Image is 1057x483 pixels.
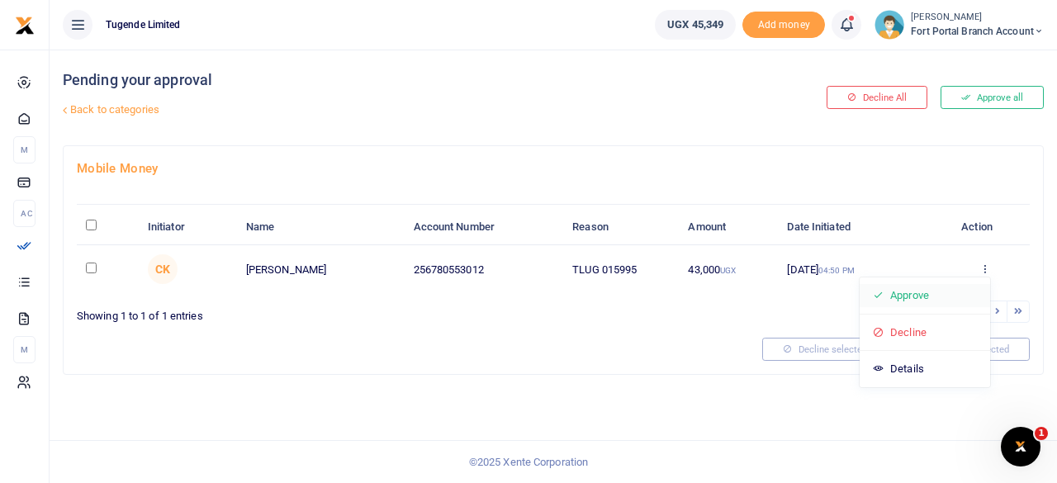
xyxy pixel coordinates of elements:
[15,16,35,36] img: logo-small
[742,17,825,30] a: Add money
[15,18,35,31] a: logo-small logo-large logo-large
[77,210,139,245] th: : activate to sort column descending
[778,245,940,293] td: [DATE]
[679,245,778,293] td: 43,000
[13,136,36,163] li: M
[860,358,990,381] a: Details
[13,336,36,363] li: M
[99,17,187,32] span: Tugende Limited
[860,284,990,307] a: Approve
[679,210,778,245] th: Amount: activate to sort column ascending
[237,210,405,245] th: Name: activate to sort column ascending
[827,86,927,109] button: Decline All
[742,12,825,39] li: Toup your wallet
[148,254,178,284] span: Clovia Kyomuhangi
[63,71,713,89] h4: Pending your approval
[77,299,547,324] div: Showing 1 to 1 of 1 entries
[563,245,679,293] td: TLUG 015995
[941,86,1044,109] button: Approve all
[911,11,1044,25] small: [PERSON_NAME]
[237,245,405,293] td: [PERSON_NAME]
[875,10,904,40] img: profile-user
[742,12,825,39] span: Add money
[563,210,679,245] th: Reason: activate to sort column ascending
[404,210,563,245] th: Account Number: activate to sort column ascending
[1035,427,1048,440] span: 1
[860,321,990,344] a: Decline
[818,266,855,275] small: 04:50 PM
[1001,427,1040,466] iframe: Intercom live chat
[940,210,1030,245] th: Action: activate to sort column ascending
[139,210,237,245] th: Initiator: activate to sort column ascending
[720,266,736,275] small: UGX
[778,210,940,245] th: Date Initiated: activate to sort column ascending
[13,200,36,227] li: Ac
[77,159,1030,178] h4: Mobile Money
[911,24,1044,39] span: Fort Portal Branch Account
[404,245,563,293] td: 256780553012
[59,96,713,124] a: Back to categories
[875,10,1044,40] a: profile-user [PERSON_NAME] Fort Portal Branch Account
[648,10,742,40] li: Wallet ballance
[667,17,723,33] span: UGX 45,349
[655,10,736,40] a: UGX 45,349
